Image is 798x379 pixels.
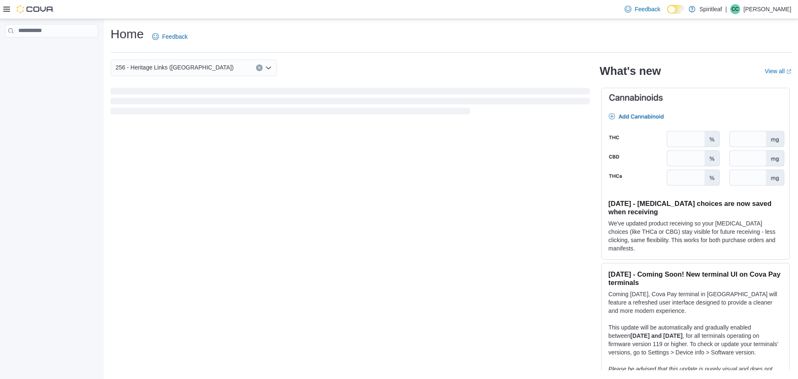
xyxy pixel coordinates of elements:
span: Feedback [162,32,187,41]
a: View allExternal link [765,68,791,74]
a: Feedback [621,1,663,17]
strong: [DATE] and [DATE] [631,332,682,339]
h2: What's new [600,64,661,78]
span: Feedback [635,5,660,13]
button: Clear input [256,64,263,71]
p: | [725,4,727,14]
span: CC [731,4,739,14]
span: 256 - Heritage Links ([GEOGRAPHIC_DATA]) [116,62,234,72]
img: Cova [17,5,54,13]
a: Feedback [149,28,191,45]
h3: [DATE] - [MEDICAL_DATA] choices are now saved when receiving [608,199,783,216]
p: Spiritleaf [699,4,722,14]
h1: Home [111,26,144,42]
span: Loading [111,89,590,116]
div: Courtney C [730,4,740,14]
svg: External link [786,69,791,74]
p: Coming [DATE], Cova Pay terminal in [GEOGRAPHIC_DATA] will feature a refreshed user interface des... [608,290,783,315]
h3: [DATE] - Coming Soon! New terminal UI on Cova Pay terminals [608,270,783,287]
button: Open list of options [265,64,272,71]
nav: Complex example [5,39,98,59]
p: We've updated product receiving so your [MEDICAL_DATA] choices (like THCa or CBG) stay visible fo... [608,219,783,253]
input: Dark Mode [667,5,685,14]
p: This update will be automatically and gradually enabled between , for all terminals operating on ... [608,323,783,357]
p: [PERSON_NAME] [744,4,791,14]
